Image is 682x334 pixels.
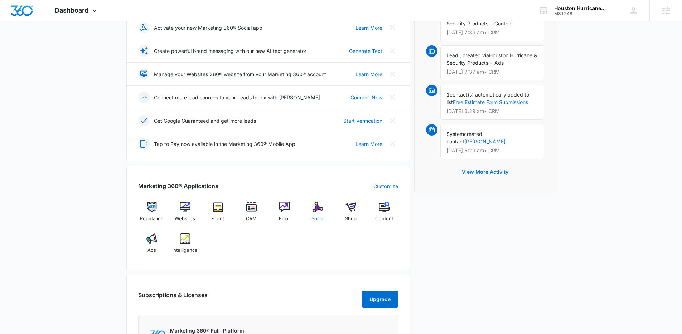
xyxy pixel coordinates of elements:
[446,30,538,35] p: [DATE] 7:39 am • CRM
[140,215,164,222] span: Reputation
[554,5,606,11] div: account name
[446,92,450,98] span: 1
[375,215,393,222] span: Content
[154,94,320,101] p: Connect more lead sources to your Leads Inbox with [PERSON_NAME]
[175,215,195,222] span: Websites
[154,24,262,31] p: Activate your new Marketing 360® Social app
[387,115,398,126] button: Close
[446,52,460,58] span: Lead,
[362,291,398,308] button: Upgrade
[453,99,528,105] a: Free Estimate Form Submissions
[55,6,88,14] span: Dashboard
[171,202,199,227] a: Websites
[446,92,529,105] span: contact(s) automatically added to list
[138,182,218,190] h2: Marketing 360® Applications
[271,202,299,227] a: Email
[154,117,256,124] p: Get Google Guaranteed and get more leads
[311,215,324,222] span: Social
[446,109,538,114] p: [DATE] 6:29 am • CRM
[446,131,464,137] span: System
[238,202,265,227] a: CRM
[387,138,398,149] button: Close
[349,47,382,55] a: Generate Text
[246,215,257,222] span: CRM
[387,22,398,33] button: Close
[554,11,606,16] div: account id
[138,233,166,259] a: Ads
[138,202,166,227] a: Reputation
[446,69,538,74] p: [DATE] 7:37 am • CRM
[460,52,489,58] span: , created via
[446,131,482,144] span: created contact
[355,140,382,148] a: Learn More
[387,45,398,57] button: Close
[304,202,332,227] a: Social
[147,247,156,254] span: Ads
[172,247,198,254] span: Intelligence
[373,182,398,190] a: Customize
[343,117,382,124] a: Start Verification
[154,140,295,148] p: Tap to Pay now available in the Marketing 360® Mobile App
[345,215,357,222] span: Shop
[138,291,208,305] h2: Subscriptions & Licenses
[464,138,506,144] a: [PERSON_NAME]
[387,68,398,80] button: Close
[455,163,516,181] button: View More Activity
[446,148,538,153] p: [DATE] 6:29 am • CRM
[211,215,225,222] span: Forms
[154,70,326,78] p: Manage your Websites 360® website from your Marketing 360® account
[350,94,382,101] a: Connect Now
[355,24,382,31] a: Learn More
[371,202,398,227] a: Content
[446,52,537,66] span: Houston Hurricane & Security Products - Ads
[337,202,365,227] a: Shop
[204,202,232,227] a: Forms
[279,215,290,222] span: Email
[154,47,306,55] p: Create powerful brand messaging with our new AI text generator
[387,92,398,103] button: Close
[355,70,382,78] a: Learn More
[171,233,199,259] a: Intelligence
